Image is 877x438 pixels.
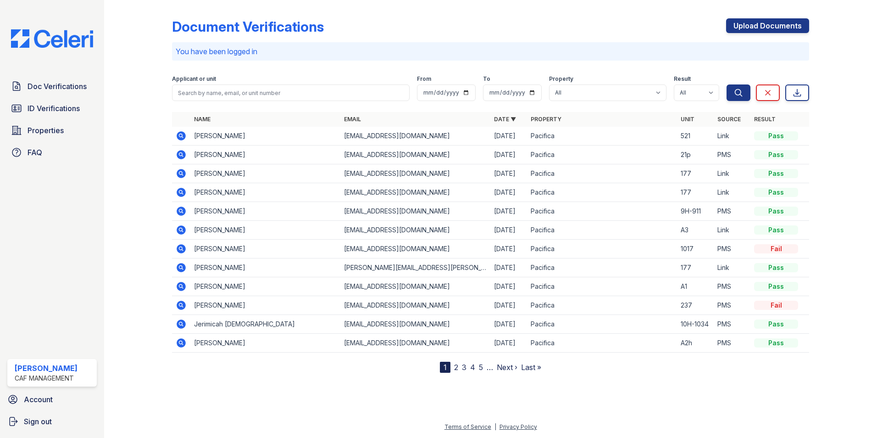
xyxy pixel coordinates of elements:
[490,258,527,277] td: [DATE]
[190,202,340,221] td: [PERSON_NAME]
[527,258,677,277] td: Pacifica
[527,315,677,334] td: Pacifica
[674,75,691,83] label: Result
[190,277,340,296] td: [PERSON_NAME]
[444,423,491,430] a: Terms of Service
[490,164,527,183] td: [DATE]
[521,363,541,372] a: Last »
[527,202,677,221] td: Pacifica
[527,164,677,183] td: Pacifica
[172,84,410,101] input: Search by name, email, or unit number
[487,362,493,373] span: …
[714,296,750,315] td: PMS
[340,146,490,164] td: [EMAIL_ADDRESS][DOMAIN_NAME]
[754,169,798,178] div: Pass
[494,116,516,123] a: Date ▼
[754,338,798,348] div: Pass
[172,18,324,35] div: Document Verifications
[190,183,340,202] td: [PERSON_NAME]
[754,301,798,310] div: Fail
[714,164,750,183] td: Link
[344,116,361,123] a: Email
[531,116,561,123] a: Property
[681,116,694,123] a: Unit
[490,277,527,296] td: [DATE]
[340,183,490,202] td: [EMAIL_ADDRESS][DOMAIN_NAME]
[340,277,490,296] td: [EMAIL_ADDRESS][DOMAIN_NAME]
[527,277,677,296] td: Pacifica
[340,315,490,334] td: [EMAIL_ADDRESS][DOMAIN_NAME]
[497,363,517,372] a: Next ›
[527,221,677,240] td: Pacifica
[4,412,100,431] a: Sign out
[28,125,64,136] span: Properties
[754,320,798,329] div: Pass
[172,75,216,83] label: Applicant or unit
[500,423,537,430] a: Privacy Policy
[190,296,340,315] td: [PERSON_NAME]
[527,183,677,202] td: Pacifica
[677,315,714,334] td: 10H-1034
[714,315,750,334] td: PMS
[677,296,714,315] td: 237
[190,240,340,258] td: [PERSON_NAME]
[754,188,798,197] div: Pass
[677,146,714,164] td: 21p
[490,127,527,146] td: [DATE]
[714,202,750,221] td: PMS
[714,183,750,202] td: Link
[726,18,809,33] a: Upload Documents
[549,75,573,83] label: Property
[479,363,483,372] a: 5
[754,150,798,159] div: Pass
[490,240,527,258] td: [DATE]
[714,334,750,353] td: PMS
[677,277,714,296] td: A1
[677,258,714,277] td: 177
[190,334,340,353] td: [PERSON_NAME]
[190,258,340,277] td: [PERSON_NAME]
[190,221,340,240] td: [PERSON_NAME]
[176,46,805,57] p: You have been logged in
[340,202,490,221] td: [EMAIL_ADDRESS][DOMAIN_NAME]
[677,164,714,183] td: 177
[15,363,78,374] div: [PERSON_NAME]
[340,164,490,183] td: [EMAIL_ADDRESS][DOMAIN_NAME]
[470,363,475,372] a: 4
[754,116,776,123] a: Result
[717,116,741,123] a: Source
[490,146,527,164] td: [DATE]
[417,75,431,83] label: From
[440,362,450,373] div: 1
[527,127,677,146] td: Pacifica
[754,263,798,272] div: Pass
[340,296,490,315] td: [EMAIL_ADDRESS][DOMAIN_NAME]
[28,103,80,114] span: ID Verifications
[15,374,78,383] div: CAF Management
[754,282,798,291] div: Pass
[527,146,677,164] td: Pacifica
[490,315,527,334] td: [DATE]
[490,296,527,315] td: [DATE]
[714,127,750,146] td: Link
[490,183,527,202] td: [DATE]
[714,146,750,164] td: PMS
[24,416,52,427] span: Sign out
[340,258,490,277] td: [PERSON_NAME][EMAIL_ADDRESS][PERSON_NAME][DOMAIN_NAME]
[677,202,714,221] td: 9H-911
[483,75,490,83] label: To
[190,164,340,183] td: [PERSON_NAME]
[714,258,750,277] td: Link
[28,81,87,92] span: Doc Verifications
[754,131,798,140] div: Pass
[4,29,100,48] img: CE_Logo_Blue-a8612792a0a2168367f1c8372b55b34899dd931a85d93a1a3d3e32e68fde9ad4.png
[454,363,458,372] a: 2
[340,240,490,258] td: [EMAIL_ADDRESS][DOMAIN_NAME]
[4,390,100,409] a: Account
[462,363,466,372] a: 3
[7,99,97,118] a: ID Verifications
[28,147,42,158] span: FAQ
[24,394,53,405] span: Account
[677,240,714,258] td: 1017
